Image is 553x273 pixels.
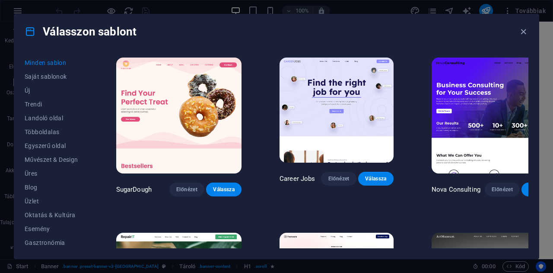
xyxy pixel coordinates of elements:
[25,70,78,84] button: Saját sablonok
[25,222,78,236] button: Esemény
[169,183,205,196] button: Előnézet
[492,186,513,193] span: Előnézet
[365,175,387,182] span: Válassza
[25,87,78,94] span: Új
[485,183,520,196] button: Előnézet
[25,142,78,149] span: Egyszerű oldal
[25,97,78,111] button: Trendi
[25,101,78,108] span: Trendi
[25,25,137,39] h4: Válasszon sablont
[176,186,198,193] span: Előnézet
[280,174,315,183] p: Career Jobs
[25,111,78,125] button: Landoló oldal
[25,125,78,139] button: Többoldalas
[25,170,78,177] span: Üres
[25,239,78,246] span: Gasztronómia
[25,56,78,70] button: Minden sablon
[25,208,78,222] button: Oktatás & Kultúra
[328,175,350,182] span: Előnézet
[25,115,78,122] span: Landoló oldal
[25,156,78,163] span: Művészet & Design
[25,59,78,66] span: Minden sablon
[25,153,78,167] button: Művészet & Design
[25,180,78,194] button: Blog
[25,194,78,208] button: Üzlet
[25,198,78,205] span: Üzlet
[25,73,78,80] span: Saját sablonok
[280,58,394,163] img: Career Jobs
[25,184,78,191] span: Blog
[213,186,235,193] span: Válassza
[116,185,152,194] p: SugarDough
[25,225,78,232] span: Esemény
[25,236,78,250] button: Gasztronómia
[25,167,78,180] button: Üres
[432,185,480,194] p: Nova Consulting
[358,172,394,186] button: Válassza
[25,212,78,218] span: Oktatás & Kultúra
[25,139,78,153] button: Egyszerű oldal
[116,58,242,173] img: SugarDough
[25,128,78,135] span: Többoldalas
[25,84,78,97] button: Új
[206,183,242,196] button: Válassza
[321,172,356,186] button: Előnézet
